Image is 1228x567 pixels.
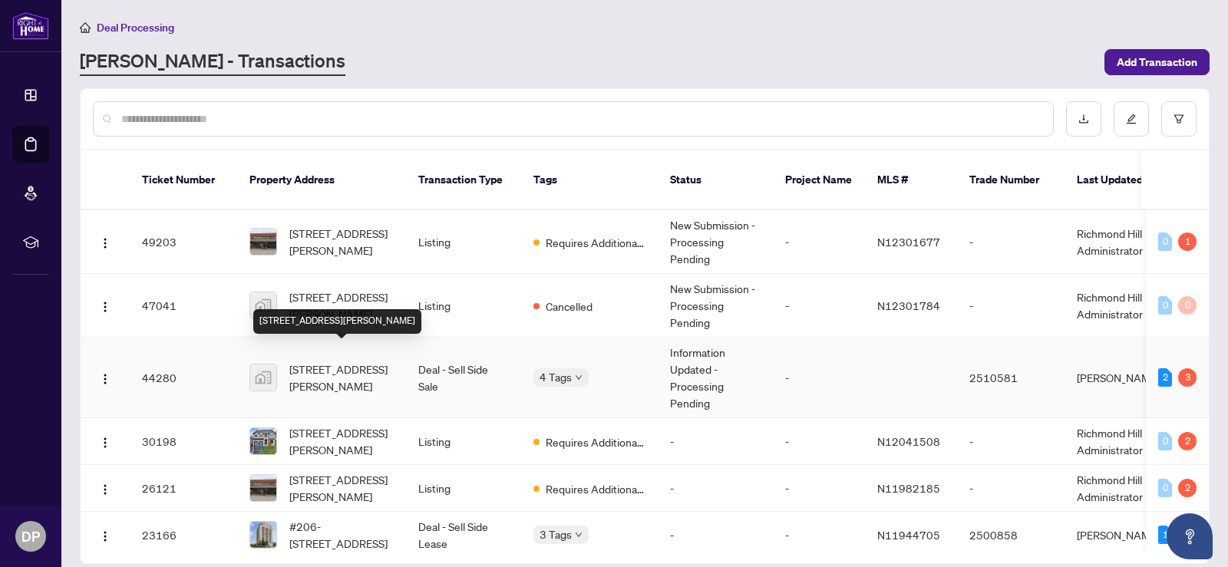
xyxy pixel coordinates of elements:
div: 0 [1178,296,1197,315]
td: Richmond Hill Administrator [1065,418,1180,465]
img: Logo [99,437,111,449]
img: Logo [99,301,111,313]
td: [PERSON_NAME] [1065,338,1180,418]
img: thumbnail-img [250,364,276,391]
div: 0 [1158,479,1172,497]
th: Trade Number [957,150,1065,210]
td: - [773,210,865,274]
span: Requires Additional Docs [546,480,645,497]
th: MLS # [865,150,957,210]
img: Logo [99,373,111,385]
div: 0 [1158,232,1172,251]
button: filter [1161,101,1197,137]
td: Information Updated - Processing Pending [658,338,773,418]
button: Logo [93,229,117,254]
td: - [773,465,865,512]
td: - [957,418,1065,465]
td: - [957,465,1065,512]
td: 2510581 [957,338,1065,418]
span: home [80,22,91,33]
span: edit [1126,114,1137,124]
td: - [658,418,773,465]
button: Logo [93,522,117,547]
td: 26121 [130,465,237,512]
img: thumbnail-img [250,292,276,318]
div: 2 [1178,432,1197,450]
td: Listing [406,418,521,465]
span: down [575,374,583,381]
td: Richmond Hill Administrator [1065,210,1180,274]
th: Last Updated By [1065,150,1180,210]
td: - [658,465,773,512]
div: [STREET_ADDRESS][PERSON_NAME] [253,309,421,334]
td: Listing [406,274,521,338]
div: 0 [1158,432,1172,450]
span: N12301677 [877,235,940,249]
td: Deal - Sell Side Sale [406,338,521,418]
img: Logo [99,530,111,542]
td: 47041 [130,274,237,338]
span: DP [21,526,40,547]
div: 3 [1178,368,1197,387]
img: thumbnail-img [250,522,276,548]
div: 2 [1178,479,1197,497]
span: Cancelled [546,298,593,315]
td: - [773,338,865,418]
span: filter [1174,114,1184,124]
img: logo [12,12,49,40]
span: #206-[STREET_ADDRESS] [289,518,394,552]
td: Listing [406,465,521,512]
td: - [957,210,1065,274]
button: Add Transaction [1104,49,1210,75]
td: New Submission - Processing Pending [658,274,773,338]
span: Requires Additional Docs [546,234,645,251]
td: New Submission - Processing Pending [658,210,773,274]
img: Logo [99,483,111,496]
span: [STREET_ADDRESS][PERSON_NAME] [289,225,394,259]
span: N11982185 [877,481,940,495]
span: [STREET_ADDRESS][PERSON_NAME] [289,471,394,505]
span: 3 Tags [540,526,572,543]
span: [STREET_ADDRESS][PERSON_NAME] [289,361,394,394]
td: [PERSON_NAME] [1065,512,1180,559]
td: Deal - Sell Side Lease [406,512,521,559]
span: N12041508 [877,434,940,448]
div: 0 [1158,296,1172,315]
td: 44280 [130,338,237,418]
div: 2 [1158,368,1172,387]
span: down [575,531,583,539]
img: thumbnail-img [250,229,276,255]
a: [PERSON_NAME] - Transactions [80,48,345,76]
span: [STREET_ADDRESS][PERSON_NAME] [289,424,394,458]
td: - [773,418,865,465]
button: Logo [93,293,117,318]
td: 23166 [130,512,237,559]
th: Transaction Type [406,150,521,210]
td: - [773,274,865,338]
button: Logo [93,365,117,390]
td: Richmond Hill Administrator [1065,274,1180,338]
td: 2500858 [957,512,1065,559]
button: download [1066,101,1101,137]
th: Status [658,150,773,210]
span: Deal Processing [97,21,174,35]
th: Property Address [237,150,406,210]
button: Logo [93,476,117,500]
th: Tags [521,150,658,210]
td: 49203 [130,210,237,274]
th: Project Name [773,150,865,210]
img: thumbnail-img [250,475,276,501]
span: [STREET_ADDRESS][PERSON_NAME] [289,288,394,322]
th: Ticket Number [130,150,237,210]
span: download [1078,114,1089,124]
td: 30198 [130,418,237,465]
td: - [658,512,773,559]
td: Listing [406,210,521,274]
td: - [957,274,1065,338]
span: Requires Additional Docs [546,433,645,450]
span: 4 Tags [540,368,572,386]
img: thumbnail-img [250,428,276,454]
span: Add Transaction [1117,50,1197,74]
div: 1 [1178,232,1197,251]
td: - [773,512,865,559]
